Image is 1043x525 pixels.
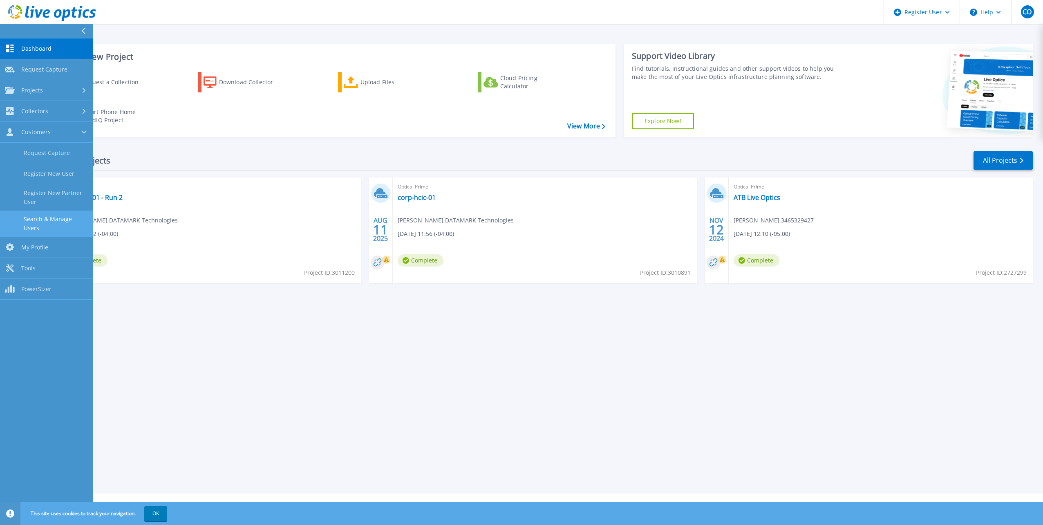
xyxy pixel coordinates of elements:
[21,66,67,73] span: Request Capture
[640,268,691,277] span: Project ID: 3010891
[21,128,51,136] span: Customers
[734,182,1028,191] span: Optical Prime
[567,122,605,130] a: View More
[219,74,284,90] div: Download Collector
[81,74,147,90] div: Request a Collection
[198,72,289,92] a: Download Collector
[500,74,566,90] div: Cloud Pricing Calculator
[734,216,814,225] span: [PERSON_NAME] , 3465329427
[58,52,605,61] h3: Start a New Project
[338,72,429,92] a: Upload Files
[734,229,790,238] span: [DATE] 12:10 (-05:00)
[22,506,167,521] span: This site uses cookies to track your navigation.
[21,244,48,251] span: My Profile
[398,216,514,225] span: [PERSON_NAME] , DATAMARK Technologies
[62,182,356,191] span: Optical Prime
[21,265,36,272] span: Tools
[58,72,149,92] a: Request a Collection
[398,182,692,191] span: Optical Prime
[398,229,454,238] span: [DATE] 11:56 (-04:00)
[398,193,436,202] a: corp-hcic-01
[80,108,144,124] div: Import Phone Home CloudIQ Project
[373,226,388,233] span: 11
[144,506,167,521] button: OK
[974,151,1033,170] a: All Projects
[478,72,569,92] a: Cloud Pricing Calculator
[21,45,51,52] span: Dashboard
[21,108,48,115] span: Collectors
[632,65,843,81] div: Find tutorials, instructional guides and other support videos to help you make the most of your L...
[734,254,779,267] span: Complete
[632,113,694,129] a: Explore Now!
[398,254,443,267] span: Complete
[62,216,178,225] span: [PERSON_NAME] , DATAMARK Technologies
[976,268,1027,277] span: Project ID: 2727299
[304,268,355,277] span: Project ID: 3011200
[1023,9,1032,15] span: CO
[360,74,426,90] div: Upload Files
[632,51,843,61] div: Support Video Library
[709,215,724,245] div: NOV 2024
[373,215,388,245] div: AUG 2025
[21,285,51,293] span: PowerSizer
[21,87,43,94] span: Projects
[734,193,780,202] a: ATB Live Optics
[709,226,724,233] span: 12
